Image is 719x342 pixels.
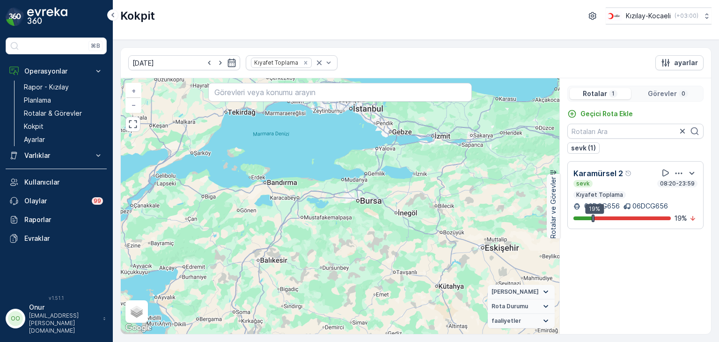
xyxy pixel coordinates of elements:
[24,96,51,105] p: Planlama
[571,143,596,153] p: sevk (1)
[567,109,633,119] a: Geçici Rota Ekle
[120,8,155,23] p: Kokpit
[575,180,591,187] p: sevk
[583,89,607,98] p: Rotalar
[24,178,103,187] p: Kullanıcılar
[123,322,154,334] a: Bu bölgeyi Google Haritalar'da açın (yeni pencerede açılır)
[567,142,600,154] button: sevk (1)
[24,215,103,224] p: Raporlar
[126,301,147,322] a: Layers
[575,191,624,199] p: Kıyafet Toplama
[24,67,88,76] p: Operasyonlar
[606,7,712,24] button: Kızılay-Kocaeli(+03:00)
[648,89,677,98] p: Görevler
[6,210,107,229] a: Raporlar
[626,11,671,21] p: Kızılay-Kocaeli
[251,58,300,67] div: Kıyafet Toplama
[208,83,471,102] input: Görevleri veya konumu arayın
[24,234,103,243] p: Evraklar
[301,59,311,67] div: Remove Kıyafet Toplama
[128,55,240,70] input: dd/mm/yyyy
[655,55,704,70] button: ayarlar
[6,62,107,81] button: Operasyonlar
[675,214,687,223] p: 19 %
[6,146,107,165] button: Varlıklar
[20,120,107,133] a: Kokpit
[6,192,107,210] a: Olaylar99
[611,90,616,97] p: 1
[24,122,44,131] p: Kokpit
[6,7,24,26] img: logo
[132,87,136,95] span: +
[573,168,623,179] p: Karamürsel 2
[24,82,69,92] p: Rapor - Kızılay
[91,42,100,50] p: ⌘B
[632,201,668,211] p: 06DCG656
[27,7,67,26] img: logo_dark-DEwI_e13.png
[126,98,140,112] a: Uzaklaştır
[675,12,698,20] p: ( +03:00 )
[582,201,620,211] p: 06DCG656
[6,295,107,301] span: v 1.51.1
[29,312,98,335] p: [EMAIL_ADDRESS][PERSON_NAME][DOMAIN_NAME]
[488,285,555,299] summary: [PERSON_NAME]
[681,90,686,97] p: 0
[488,299,555,314] summary: Rota Durumu
[24,151,88,160] p: Varlıklar
[123,322,154,334] img: Google
[20,133,107,146] a: Ayarlar
[549,177,558,238] p: Rotalar ve Görevler
[492,317,521,325] span: faaliyetler
[6,303,107,335] button: OOOnur[EMAIL_ADDRESS][PERSON_NAME][DOMAIN_NAME]
[567,124,704,139] input: Rotaları Ara
[29,303,98,312] p: Onur
[24,196,86,206] p: Olaylar
[24,109,82,118] p: Rotalar & Görevler
[6,173,107,192] a: Kullanıcılar
[20,107,107,120] a: Rotalar & Görevler
[488,314,555,328] summary: faaliyetler
[132,101,136,109] span: −
[580,109,633,119] p: Geçici Rota Ekle
[20,81,107,94] a: Rapor - Kızılay
[492,303,528,310] span: Rota Durumu
[659,180,696,187] p: 08:20-23:59
[8,311,23,326] div: OO
[492,288,539,296] span: [PERSON_NAME]
[20,94,107,107] a: Planlama
[126,84,140,98] a: Yakınlaştır
[606,11,622,21] img: k%C4%B1z%C4%B1lay_0jL9uU1.png
[585,204,604,214] div: 19%
[24,135,45,144] p: Ayarlar
[625,170,632,177] div: Yardım Araç İkonu
[6,229,107,248] a: Evraklar
[94,197,101,205] p: 99
[674,58,698,67] p: ayarlar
